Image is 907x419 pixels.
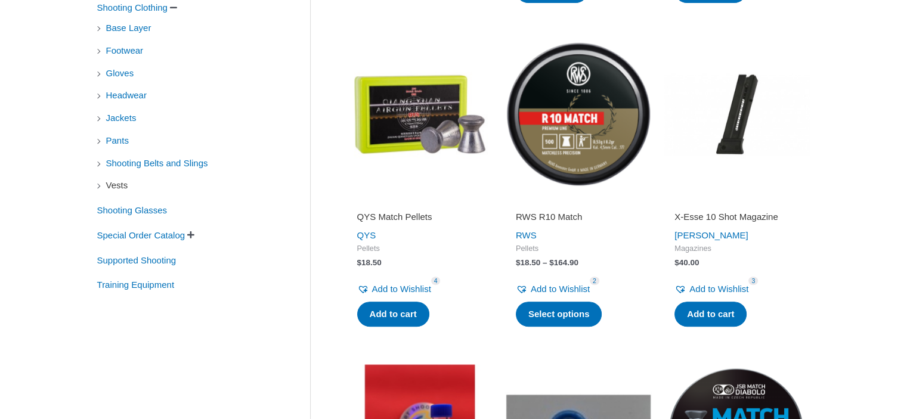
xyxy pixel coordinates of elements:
a: Pants [105,135,130,145]
span: Vests [105,175,129,195]
span: $ [357,258,362,267]
img: X-Esse 10 Shot Magazine [664,41,810,187]
span: Add to Wishlist [372,284,431,294]
img: QYS Match Pellets [346,41,493,187]
span: Footwear [105,41,145,61]
h2: RWS R10 Match [516,211,641,223]
a: Vests [105,179,129,190]
a: Shooting Glasses [96,204,169,215]
a: X-Esse 10 Shot Magazine [674,211,800,227]
a: Shooting Clothing [96,2,169,12]
iframe: Customer reviews powered by Trustpilot [674,194,800,209]
span: Training Equipment [96,275,176,295]
a: Gloves [105,67,135,77]
a: [PERSON_NAME] [674,230,748,240]
span: $ [674,258,679,267]
span: Shooting Belts and Slings [105,153,209,173]
span:  [187,231,194,239]
a: Special Order Catalog [96,229,187,240]
a: Jackets [105,112,138,122]
span: Special Order Catalog [96,225,187,246]
a: Footwear [105,45,145,55]
span: Supported Shooting [96,250,178,271]
a: QYS Match Pellets [357,211,482,227]
span:  [170,4,177,12]
a: Training Equipment [96,279,176,289]
span: Jackets [105,108,138,128]
span: Add to Wishlist [531,284,590,294]
span: Base Layer [105,18,153,38]
span: $ [516,258,521,267]
span: Pellets [516,244,641,254]
span: Gloves [105,63,135,83]
span: – [543,258,547,267]
span: 3 [748,277,758,285]
span: $ [549,258,554,267]
h2: QYS Match Pellets [357,211,482,223]
span: Magazines [674,244,800,254]
span: Pants [105,131,130,151]
bdi: 18.50 [357,258,382,267]
span: Shooting Glasses [96,200,169,221]
bdi: 40.00 [674,258,699,267]
a: Shooting Belts and Slings [105,157,209,167]
span: Pellets [357,244,482,254]
a: Supported Shooting [96,254,178,264]
span: Add to Wishlist [689,284,748,294]
a: Headwear [105,89,148,100]
a: RWS [516,230,537,240]
a: Add to Wishlist [674,281,748,297]
span: 2 [590,277,599,285]
a: Add to cart: “QYS Match Pellets” [357,302,429,327]
img: RWS R10 Match [505,41,652,187]
a: Add to Wishlist [516,281,590,297]
bdi: 18.50 [516,258,540,267]
span: 4 [431,277,441,285]
a: Base Layer [105,22,153,32]
iframe: Customer reviews powered by Trustpilot [357,194,482,209]
iframe: Customer reviews powered by Trustpilot [516,194,641,209]
h2: X-Esse 10 Shot Magazine [674,211,800,223]
a: RWS R10 Match [516,211,641,227]
span: Headwear [105,85,148,105]
a: Select options for “RWS R10 Match” [516,302,602,327]
a: QYS [357,230,376,240]
a: Add to cart: “X-Esse 10 Shot Magazine” [674,302,747,327]
bdi: 164.90 [549,258,578,267]
a: Add to Wishlist [357,281,431,297]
